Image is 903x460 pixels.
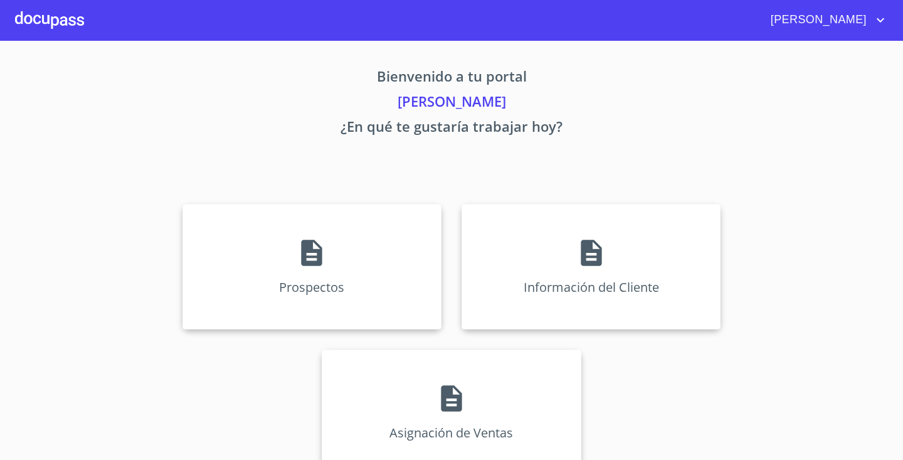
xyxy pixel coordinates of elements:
p: Asignación de Ventas [389,424,513,441]
p: Bienvenido a tu portal [65,66,838,91]
p: ¿En qué te gustaría trabajar hoy? [65,116,838,141]
button: account of current user [761,10,888,30]
p: Información del Cliente [524,279,659,296]
p: [PERSON_NAME] [65,91,838,116]
p: Prospectos [279,279,344,296]
span: [PERSON_NAME] [761,10,873,30]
